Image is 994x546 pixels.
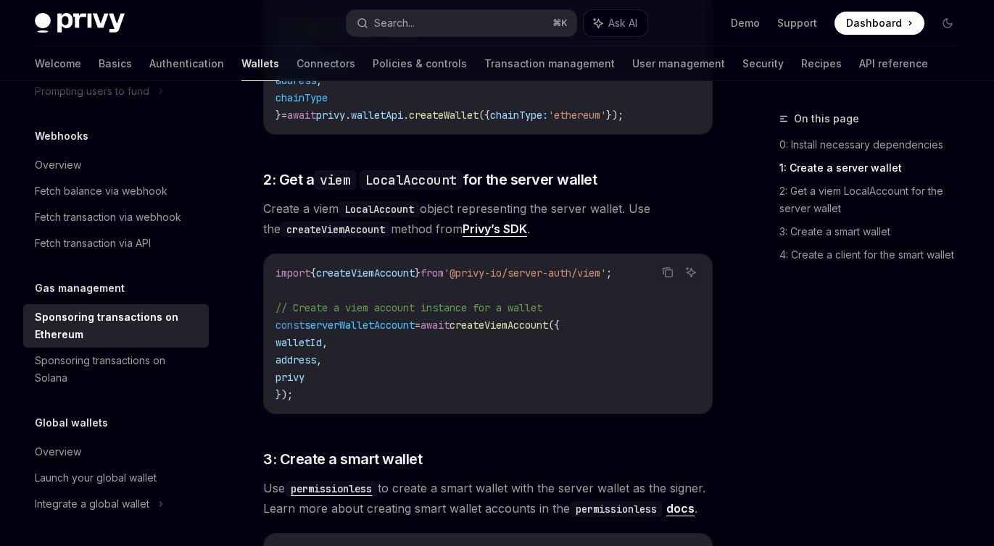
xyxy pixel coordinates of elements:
[276,388,293,401] span: });
[403,109,409,122] span: .
[490,109,548,122] span: chainType:
[322,336,328,349] span: ,
[484,46,615,81] a: Transaction management
[339,201,420,217] code: LocalAccount
[731,16,760,30] a: Demo
[276,266,310,280] span: import
[305,319,415,332] span: serverWalletAccount
[351,109,403,122] span: walletApi
[23,178,209,204] a: Fetch balance via webhook
[779,180,971,220] a: 2: Get a viem LocalAccount for the server wallet
[35,127,88,145] h5: Webhooks
[570,501,663,517] code: permissionless
[779,133,971,156] a: 0: Install necessary dependencies
[23,439,209,465] a: Overview
[23,204,209,230] a: Fetch transaction via webhook
[316,266,415,280] span: createViemAccount
[99,46,132,81] a: Basics
[801,46,842,81] a: Recipes
[347,10,576,36] button: Search...⌘K
[373,46,467,81] a: Policies & controls
[777,16,817,30] a: Support
[552,17,568,29] span: ⌘ K
[35,156,81,174] div: Overview
[606,109,624,122] span: });
[548,319,560,332] span: ({
[149,46,224,81] a: Authentication
[287,109,316,122] span: await
[23,152,209,178] a: Overview
[23,465,209,491] a: Launch your global wallet
[463,222,527,237] a: Privy’s SDK
[415,266,421,280] span: }
[263,198,713,239] span: Create a viem object representing the server wallet. Use the method from .
[35,46,81,81] a: Welcome
[35,209,181,226] div: Fetch transaction via webhook
[316,353,322,366] span: ,
[35,495,149,513] div: Integrate a global wallet
[23,304,209,348] a: Sponsoring transactions on Ethereum
[374,14,415,32] div: Search...
[35,352,200,387] div: Sponsoring transactions on Solana
[936,12,959,35] button: Toggle dark mode
[682,263,700,282] button: Ask AI
[421,319,450,332] span: await
[779,156,971,180] a: 1: Create a server wallet
[666,501,695,516] a: docs
[834,12,924,35] a: Dashboard
[281,222,391,238] code: createViemAccount
[742,46,784,81] a: Security
[859,46,928,81] a: API reference
[263,169,597,190] span: 2: Get a for the server wallet
[35,414,108,432] h5: Global wallets
[276,109,281,122] span: }
[35,13,125,33] img: dark logo
[794,110,859,127] span: On this page
[310,266,316,280] span: {
[276,353,316,366] span: address
[846,16,902,30] span: Dashboard
[409,109,479,122] span: createWallet
[297,46,355,81] a: Connectors
[584,10,647,36] button: Ask AI
[314,170,356,190] code: viem
[276,319,305,332] span: const
[276,301,542,314] span: // Create a viem account instance for a wallet
[421,266,444,280] span: from
[23,230,209,256] a: Fetch transaction via API
[285,481,378,497] code: permissionless
[276,371,305,384] span: privy
[479,109,490,122] span: ({
[276,91,328,104] span: chainType
[316,109,345,122] span: privy
[285,481,378,495] a: permissionless
[281,109,287,122] span: =
[35,280,125,297] h5: Gas management
[360,170,463,190] code: LocalAccount
[276,336,322,349] span: walletId
[35,308,200,343] div: Sponsoring transactions on Ethereum
[241,46,279,81] a: Wallets
[415,319,421,332] span: =
[658,263,677,282] button: Copy the contents from the code block
[23,348,209,391] a: Sponsoring transactions on Solana
[263,478,713,518] span: Use to create a smart wallet with the server wallet as the signer. Learn more about creating smar...
[450,319,548,332] span: createViemAccount
[345,109,351,122] span: .
[632,46,725,81] a: User management
[35,182,167,200] div: Fetch balance via webhook
[35,235,151,252] div: Fetch transaction via API
[606,266,612,280] span: ;
[779,220,971,243] a: 3: Create a smart wallet
[35,469,157,487] div: Launch your global wallet
[444,266,606,280] span: '@privy-io/server-auth/viem'
[548,109,606,122] span: 'ethereum'
[608,16,637,30] span: Ask AI
[35,443,81,461] div: Overview
[263,449,422,469] span: 3: Create a smart wallet
[779,243,971,266] a: 4: Create a client for the smart wallet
